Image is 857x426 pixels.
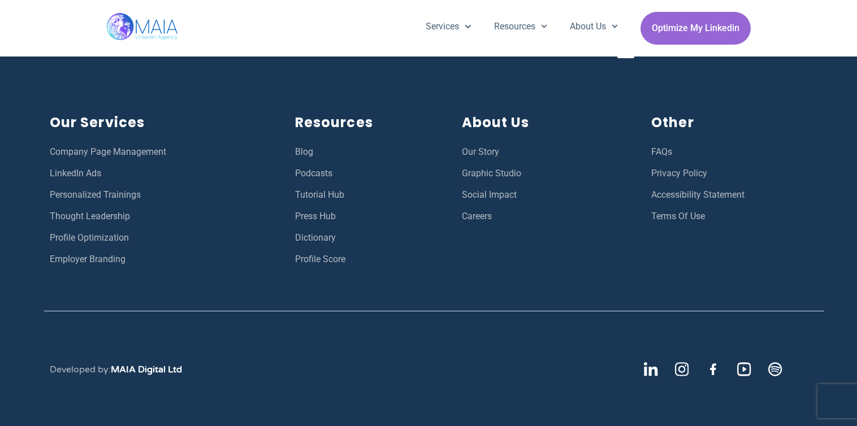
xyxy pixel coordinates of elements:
[651,188,745,202] span: Accessibility Statement
[50,188,272,202] a: Personalized Trainings
[462,188,629,202] a: Social Impact
[295,231,336,245] span: Dictionary
[651,145,819,159] a: FAQs
[50,166,101,181] span: LinkedIn Ads
[295,188,344,202] span: Tutorial Hub
[50,252,272,267] a: Employer Branding
[462,166,629,181] a: Graphic Studio
[651,166,707,181] span: Privacy Policy
[640,12,751,45] a: Optimize My Linkedin
[651,166,819,181] a: Privacy Policy
[462,209,629,224] a: Careers
[50,231,272,245] a: Profile Optimization
[651,188,819,202] a: Accessibility Statement
[295,166,439,181] a: Podcasts
[462,145,629,159] a: Our Story
[295,252,439,267] a: Profile Score
[462,209,492,224] span: Careers
[295,209,439,224] a: Press Hub
[652,18,739,39] span: Optimize My Linkedin
[50,209,130,224] span: Thought Leadership
[651,209,705,224] span: Terms Of Use
[462,145,499,159] span: Our Story
[414,12,629,41] nav: Menu
[651,145,672,159] span: FAQs
[295,252,345,267] span: Profile Score
[50,252,125,267] span: Employer Branding
[111,364,182,375] span: MAIA Digital Ltd
[559,12,629,41] a: About Us
[50,209,272,224] a: Thought Leadership
[50,231,129,245] span: Profile Optimization
[50,188,141,202] span: Personalized Trainings
[50,145,272,159] a: Company Page Management
[295,145,313,159] span: Blog
[651,209,819,224] a: Terms Of Use
[295,209,336,224] span: Press Hub
[50,166,272,181] a: LinkedIn Ads
[295,166,332,181] span: Podcasts
[295,112,439,133] h2: Resources
[462,188,517,202] span: Social Impact
[295,231,439,245] a: Dictionary
[50,112,272,133] h2: Our Services
[483,12,559,41] a: Resources
[651,112,819,133] h2: Other
[50,363,182,376] div: Developed by:
[295,188,439,202] a: Tutorial Hub
[462,112,629,133] h2: About Us
[414,12,482,41] a: Services
[50,145,166,159] span: Company Page Management
[295,145,439,159] a: Blog
[462,166,521,181] span: Graphic Studio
